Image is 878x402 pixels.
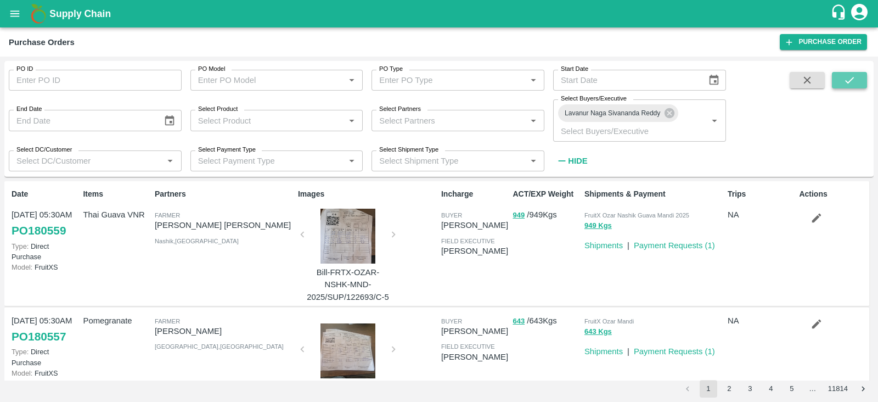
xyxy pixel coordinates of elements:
[762,380,780,398] button: Go to page 4
[584,212,689,219] span: FruitX Ozar Nashik Guava Mandi 2025
[568,157,587,165] strong: Hide
[728,209,795,221] p: NA
[163,154,177,168] button: Open
[741,380,759,398] button: Go to page 3
[584,220,612,232] button: 949 Kgs
[16,105,42,114] label: End Date
[12,315,78,327] p: [DATE] 05:30AM
[441,351,508,363] p: [PERSON_NAME]
[584,241,623,250] a: Shipments
[584,347,623,356] a: Shipments
[159,110,180,131] button: Choose date
[27,3,49,25] img: logo
[623,341,629,358] div: |
[584,326,612,338] button: 643 Kgs
[634,241,715,250] a: Payment Requests (1)
[526,73,541,87] button: Open
[849,2,869,25] div: account of current user
[634,347,715,356] a: Payment Requests (1)
[379,105,421,114] label: Select Partners
[804,384,821,394] div: …
[558,104,678,122] div: Lavanur Naga Sivananda Reddy
[194,113,342,127] input: Select Product
[707,114,722,128] button: Open
[441,245,508,257] p: [PERSON_NAME]
[584,188,723,200] p: Shipments & Payment
[584,318,634,325] span: FruitX Ozar Mandi
[12,242,29,250] span: Type:
[553,70,699,91] input: Start Date
[783,380,801,398] button: Go to page 5
[2,1,27,26] button: open drawer
[375,73,523,87] input: Enter PO Type
[728,188,795,200] p: Trips
[194,154,328,168] input: Select Payment Type
[12,221,66,241] a: PO180559
[825,380,851,398] button: Go to page 11814
[345,154,359,168] button: Open
[12,241,78,262] p: Direct Purchase
[441,238,495,244] span: field executive
[379,146,438,154] label: Select Shipment Type
[155,343,284,350] span: [GEOGRAPHIC_DATA] , [GEOGRAPHIC_DATA]
[12,262,78,272] p: FruitXS
[12,154,160,168] input: Select DC/Customer
[12,263,32,271] span: Model:
[155,318,180,325] span: Farmer
[728,315,795,327] p: NA
[703,70,724,91] button: Choose date
[83,188,150,200] p: Items
[441,343,495,350] span: field executive
[194,73,342,87] input: Enter PO Model
[12,348,29,356] span: Type:
[441,325,508,337] p: [PERSON_NAME]
[9,70,182,91] input: Enter PO ID
[441,212,462,219] span: buyer
[12,327,66,347] a: PO180557
[441,318,462,325] span: buyer
[345,73,359,87] button: Open
[441,188,508,200] p: Incharge
[700,380,717,398] button: page 1
[12,188,78,200] p: Date
[9,110,155,131] input: End Date
[155,238,239,244] span: Nashik , [GEOGRAPHIC_DATA]
[526,114,541,128] button: Open
[16,65,33,74] label: PO ID
[375,113,523,127] input: Select Partners
[721,380,738,398] button: Go to page 2
[9,35,75,49] div: Purchase Orders
[558,108,667,119] span: Lavanur Naga Sivananda Reddy
[561,65,588,74] label: Start Date
[12,347,78,367] p: Direct Purchase
[513,209,525,222] button: 949
[307,266,389,303] p: Bill-FRTX-OZAR-NSHK-MND-2025/SUP/122693/C-5
[556,124,690,138] input: Select Buyers/Executive
[513,315,579,327] p: / 643 Kgs
[854,380,872,398] button: Go to next page
[198,65,226,74] label: PO Model
[12,209,78,221] p: [DATE] 05:30AM
[83,209,150,221] p: Thai Guava VNR
[345,114,359,128] button: Open
[513,315,525,328] button: 643
[780,34,867,50] a: Purchase Order
[513,188,579,200] p: ACT/EXP Weight
[83,315,150,327] p: Pomegranate
[16,146,72,154] label: Select DC/Customer
[561,94,627,103] label: Select Buyers/Executive
[49,6,830,21] a: Supply Chain
[375,154,509,168] input: Select Shipment Type
[155,219,294,231] p: [PERSON_NAME] [PERSON_NAME]
[513,209,579,221] p: / 949 Kgs
[830,4,849,24] div: customer-support
[49,8,111,19] b: Supply Chain
[677,380,874,398] nav: pagination navigation
[155,188,294,200] p: Partners
[553,152,590,170] button: Hide
[379,65,403,74] label: PO Type
[12,369,32,377] span: Model:
[155,212,180,219] span: Farmer
[526,154,541,168] button: Open
[198,105,238,114] label: Select Product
